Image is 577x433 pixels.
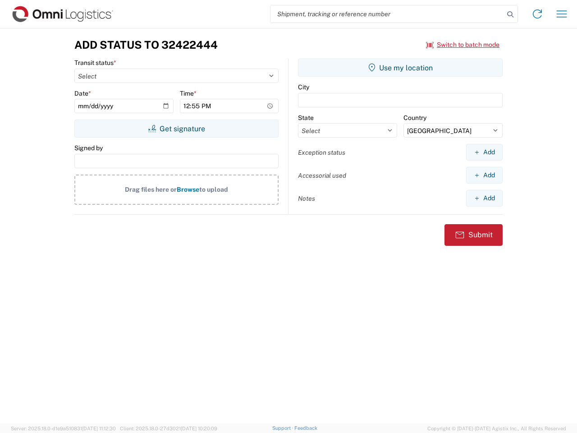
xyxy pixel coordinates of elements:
button: Get signature [74,120,279,138]
label: Transit status [74,59,116,67]
label: City [298,83,309,91]
label: Country [403,114,426,122]
label: Time [180,89,197,97]
span: Browse [177,186,199,193]
label: Accessorial used [298,171,346,180]
span: [DATE] 11:12:30 [82,426,116,431]
button: Use my location [298,59,503,77]
button: Add [466,190,503,207]
span: to upload [199,186,228,193]
span: Copyright © [DATE]-[DATE] Agistix Inc., All Rights Reserved [427,424,566,433]
input: Shipment, tracking or reference number [270,5,504,23]
button: Add [466,144,503,161]
button: Add [466,167,503,184]
button: Submit [444,224,503,246]
label: State [298,114,314,122]
label: Exception status [298,148,345,157]
a: Feedback [294,425,317,431]
span: [DATE] 10:20:09 [181,426,217,431]
label: Notes [298,194,315,203]
span: Client: 2025.18.0-27d3021 [120,426,217,431]
label: Signed by [74,144,103,152]
h3: Add Status to 32422444 [74,38,218,51]
button: Switch to batch mode [426,37,499,52]
a: Support [272,425,295,431]
span: Server: 2025.18.0-d1e9a510831 [11,426,116,431]
span: Drag files here or [125,186,177,193]
label: Date [74,89,91,97]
